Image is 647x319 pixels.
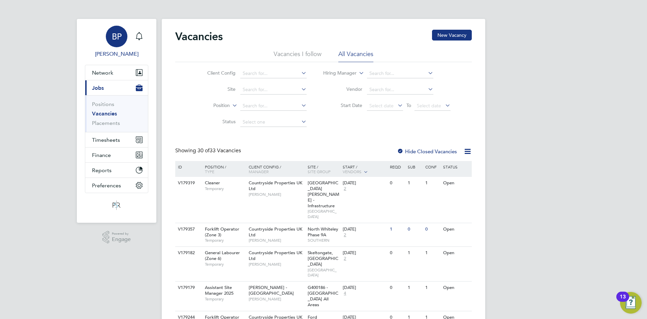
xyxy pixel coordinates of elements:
[205,226,239,238] span: Forklift Operator (Zone 3)
[175,30,223,43] h2: Vacancies
[343,180,387,186] div: [DATE]
[175,147,242,154] div: Showing
[85,80,148,95] button: Jobs
[249,296,304,302] span: [PERSON_NAME]
[620,297,626,305] div: 13
[343,186,347,192] span: 2
[247,161,306,177] div: Client Config /
[92,101,114,107] a: Positions
[176,177,200,189] div: V179319
[406,282,424,294] div: 1
[308,226,338,238] span: North Whiteley Phase 9A
[343,285,387,291] div: [DATE]
[343,169,362,174] span: Vendors
[112,237,131,242] span: Engage
[308,250,338,267] span: Skeltongate, [GEOGRAPHIC_DATA]
[191,102,230,109] label: Position
[441,282,471,294] div: Open
[341,161,388,178] div: Start /
[176,282,200,294] div: V179179
[323,86,362,92] label: Vendor
[424,223,441,236] div: 0
[240,85,307,95] input: Search for...
[111,200,123,211] img: psrsolutions-logo-retina.png
[205,169,214,174] span: Type
[176,223,200,236] div: V179357
[249,192,304,197] span: [PERSON_NAME]
[92,110,117,117] a: Vacancies
[441,247,471,259] div: Open
[200,161,247,177] div: Position /
[308,238,340,243] span: SOUTHERN
[343,291,347,296] span: 4
[424,161,441,172] div: Conf
[406,223,424,236] div: 0
[92,120,120,126] a: Placements
[388,282,406,294] div: 0
[369,103,394,109] span: Select date
[406,177,424,189] div: 1
[343,250,387,256] div: [DATE]
[205,296,245,302] span: Temporary
[85,132,148,147] button: Timesheets
[343,256,347,262] span: 2
[205,238,245,243] span: Temporary
[417,103,441,109] span: Select date
[197,118,236,125] label: Status
[323,102,362,108] label: Start Date
[308,285,338,308] span: G400186 - [GEOGRAPHIC_DATA] All Areas
[176,247,200,259] div: V179182
[92,85,104,91] span: Jobs
[77,19,156,223] nav: Main navigation
[92,167,112,174] span: Reports
[240,101,307,111] input: Search for...
[406,247,424,259] div: 1
[85,200,148,211] a: Go to home page
[367,85,433,95] input: Search for...
[102,231,131,244] a: Powered byEngage
[308,267,340,278] span: [GEOGRAPHIC_DATA]
[404,101,413,110] span: To
[406,161,424,172] div: Sub
[249,180,302,191] span: Countryside Properties UK Ltd
[620,292,642,314] button: Open Resource Center, 13 new notifications
[441,161,471,172] div: Status
[388,223,406,236] div: 1
[240,69,307,78] input: Search for...
[92,70,113,76] span: Network
[249,169,269,174] span: Manager
[249,226,302,238] span: Countryside Properties UK Ltd
[388,177,406,189] div: 0
[92,137,120,143] span: Timesheets
[85,95,148,132] div: Jobs
[424,282,441,294] div: 1
[197,147,210,154] span: 30 of
[249,238,304,243] span: [PERSON_NAME]
[240,117,307,127] input: Select one
[85,148,148,162] button: Finance
[205,180,220,186] span: Cleaner
[176,161,200,172] div: ID
[388,161,406,172] div: Reqd
[205,250,240,261] span: General Labourer (Zone 6)
[338,50,373,62] li: All Vacancies
[343,232,347,238] span: 2
[112,231,131,237] span: Powered by
[424,247,441,259] div: 1
[85,163,148,178] button: Reports
[441,223,471,236] div: Open
[205,285,234,296] span: Assistant Site Manager 2025
[112,32,122,41] span: BP
[432,30,472,41] button: New Vacancy
[274,50,321,62] li: Vacancies I follow
[308,169,331,174] span: Site Group
[85,178,148,193] button: Preferences
[205,186,245,191] span: Temporary
[92,152,111,158] span: Finance
[85,50,148,58] span: Ben Perkin
[388,247,406,259] div: 0
[249,250,302,261] span: Countryside Properties UK Ltd
[424,177,441,189] div: 1
[343,227,387,232] div: [DATE]
[308,180,339,209] span: [GEOGRAPHIC_DATA][PERSON_NAME] - Infrastructure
